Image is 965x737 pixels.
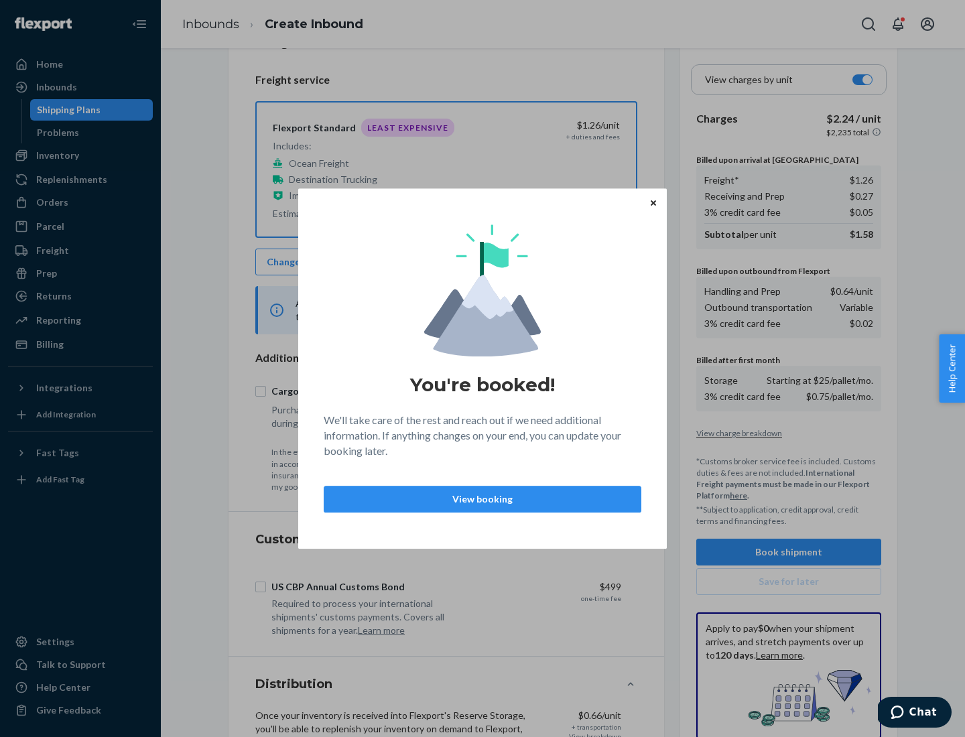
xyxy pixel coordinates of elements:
img: svg+xml,%3Csvg%20viewBox%3D%220%200%20174%20197%22%20fill%3D%22none%22%20xmlns%3D%22http%3A%2F%2F... [424,224,541,356]
span: Chat [31,9,59,21]
p: We'll take care of the rest and reach out if we need additional information. If anything changes ... [324,413,641,459]
button: View booking [324,486,641,513]
button: Close [647,195,660,210]
h1: You're booked! [410,373,555,397]
p: View booking [335,492,630,506]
